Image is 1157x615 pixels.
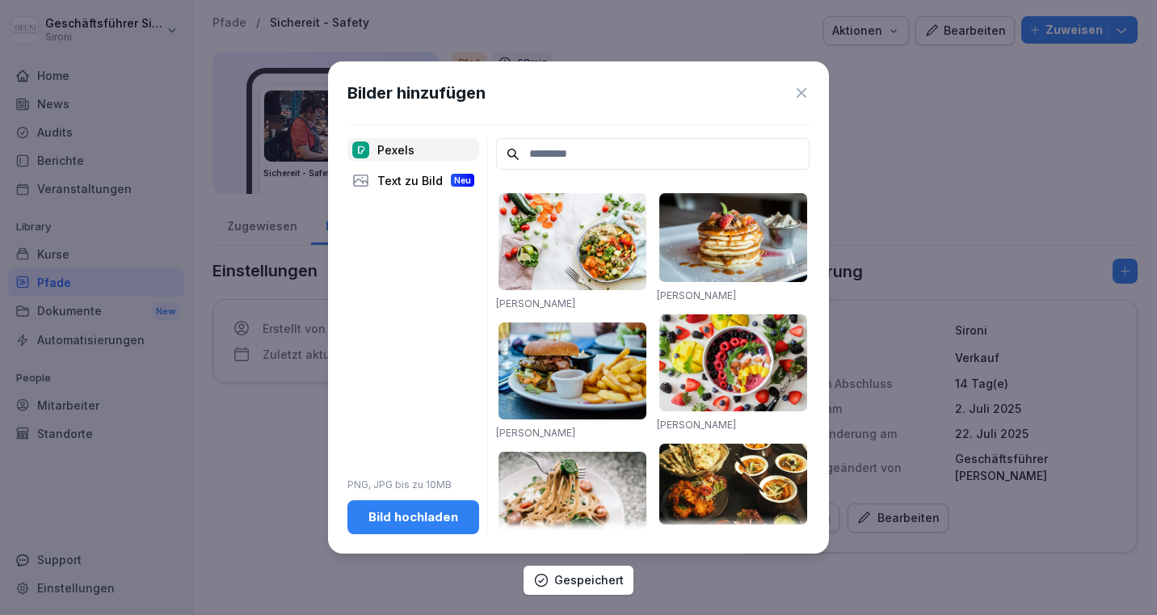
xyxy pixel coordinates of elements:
[347,500,479,534] button: Bild hochladen
[347,169,479,192] div: Text zu Bild
[347,478,479,492] p: PNG, JPG bis zu 10MB
[347,81,486,105] h1: Bilder hinzufügen
[352,141,369,158] img: pexels.png
[659,193,807,281] img: pexels-photo-376464.jpeg
[554,572,624,588] div: Gespeichert
[657,289,736,301] a: [PERSON_NAME]
[659,314,807,411] img: pexels-photo-1099680.jpeg
[496,427,575,439] a: [PERSON_NAME]
[347,138,479,161] div: Pexels
[499,322,646,419] img: pexels-photo-70497.jpeg
[496,297,575,310] a: [PERSON_NAME]
[499,452,646,549] img: pexels-photo-1279330.jpeg
[659,444,807,524] img: pexels-photo-958545.jpeg
[657,419,736,431] a: [PERSON_NAME]
[451,174,474,187] div: Neu
[360,508,466,526] div: Bild hochladen
[499,193,646,290] img: pexels-photo-1640777.jpeg
[657,532,736,544] a: [PERSON_NAME]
